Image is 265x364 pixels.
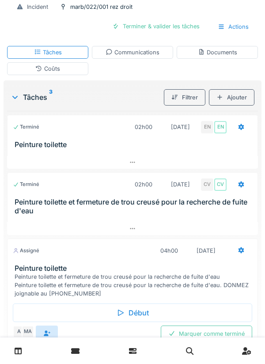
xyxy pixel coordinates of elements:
[201,121,213,133] div: EN
[171,123,190,131] div: [DATE]
[15,264,254,273] h3: Peinture toilette
[70,3,132,11] div: marb/022/001 rez droit
[214,178,227,191] div: CV
[34,48,62,57] div: Tâches
[198,48,237,57] div: Documents
[13,123,39,131] div: Terminé
[13,326,25,338] div: A
[13,303,252,322] div: Début
[15,273,254,298] div: Peinture toilette et fermeture de trou creusé pour la recherche de fuite d'eau Peinture toilette ...
[15,198,254,215] h3: Peinture toilette et fermeture de trou creusé pour la recherche de fuite d'eau
[201,178,213,191] div: CV
[197,246,216,255] div: [DATE]
[11,92,160,102] div: Tâches
[106,48,159,57] div: Communications
[210,19,256,35] div: Actions
[27,3,48,11] div: Incident
[161,326,252,342] div: Marquer comme terminé
[135,180,152,189] div: 02h00
[135,123,152,131] div: 02h00
[214,121,227,133] div: EN
[171,180,190,189] div: [DATE]
[105,19,207,34] div: Terminer & valider les tâches
[15,140,254,149] h3: Peinture toilette
[35,64,60,73] div: Coûts
[164,89,205,106] div: Filtrer
[160,246,178,255] div: 04h00
[209,89,254,106] div: Ajouter
[49,92,53,102] sup: 3
[13,181,39,188] div: Terminé
[13,247,39,254] div: Assigné
[22,326,34,338] div: MA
